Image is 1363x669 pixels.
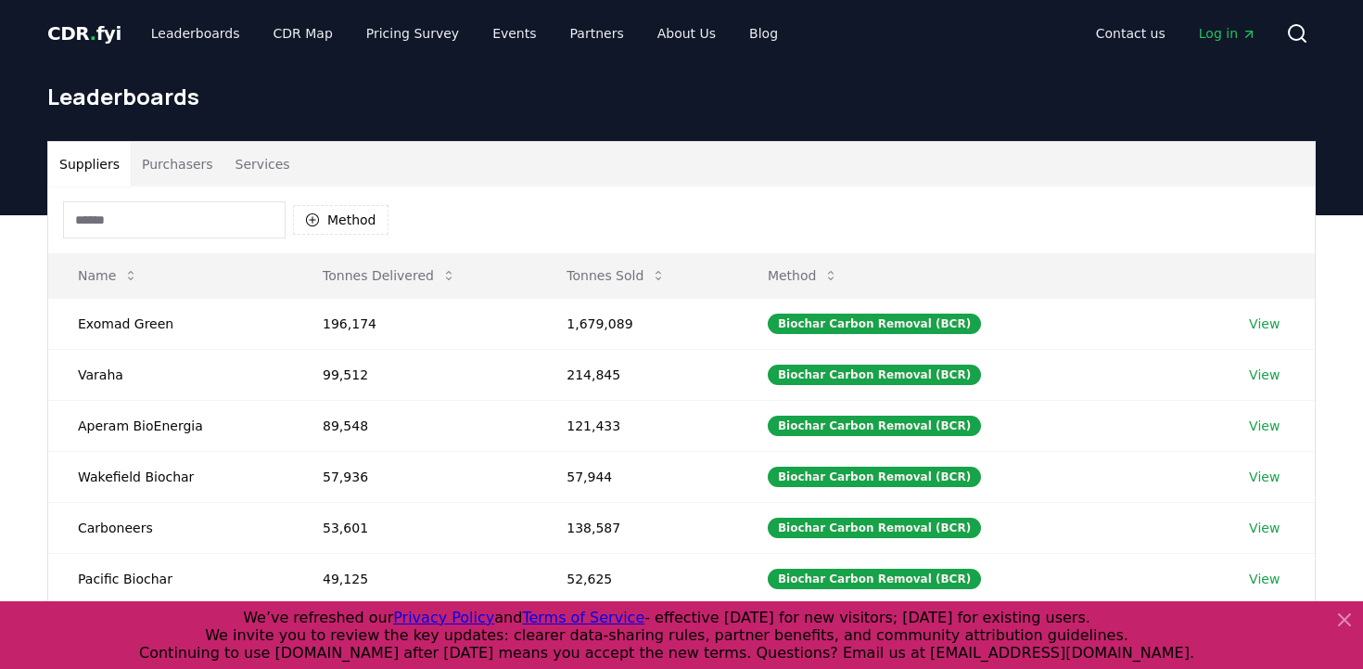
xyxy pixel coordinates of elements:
[768,365,981,385] div: Biochar Carbon Removal (BCR)
[753,257,854,294] button: Method
[47,20,121,46] a: CDR.fyi
[47,22,121,45] span: CDR fyi
[131,142,224,187] button: Purchasers
[537,400,738,451] td: 121,433
[293,502,537,553] td: 53,601
[1081,17,1180,50] a: Contact us
[293,349,537,400] td: 99,512
[308,257,471,294] button: Tonnes Delivered
[768,416,981,436] div: Biochar Carbon Removal (BCR)
[1184,17,1271,50] a: Log in
[47,82,1316,111] h1: Leaderboards
[1249,417,1280,435] a: View
[478,17,551,50] a: Events
[1249,570,1280,588] a: View
[48,142,131,187] button: Suppliers
[293,400,537,451] td: 89,548
[643,17,731,50] a: About Us
[63,257,153,294] button: Name
[1249,519,1280,537] a: View
[48,298,293,349] td: Exomad Green
[1199,24,1256,43] span: Log in
[555,17,639,50] a: Partners
[537,349,738,400] td: 214,845
[48,451,293,502] td: Wakefield Biochar
[552,257,681,294] button: Tonnes Sold
[768,518,981,538] div: Biochar Carbon Removal (BCR)
[48,400,293,451] td: Aperam BioEnergia
[734,17,793,50] a: Blog
[1249,366,1280,384] a: View
[293,205,389,235] button: Method
[48,349,293,400] td: Varaha
[1081,17,1271,50] nav: Main
[351,17,474,50] a: Pricing Survey
[293,451,537,502] td: 57,936
[90,22,96,45] span: .
[259,17,348,50] a: CDR Map
[537,451,738,502] td: 57,944
[293,298,537,349] td: 196,174
[768,467,981,487] div: Biochar Carbon Removal (BCR)
[293,553,537,604] td: 49,125
[224,142,301,187] button: Services
[48,502,293,553] td: Carboneers
[136,17,255,50] a: Leaderboards
[136,17,793,50] nav: Main
[768,314,981,334] div: Biochar Carbon Removal (BCR)
[537,298,738,349] td: 1,679,089
[48,553,293,604] td: Pacific Biochar
[1249,468,1280,486] a: View
[537,502,738,553] td: 138,587
[537,553,738,604] td: 52,625
[768,569,981,589] div: Biochar Carbon Removal (BCR)
[1249,315,1280,333] a: View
